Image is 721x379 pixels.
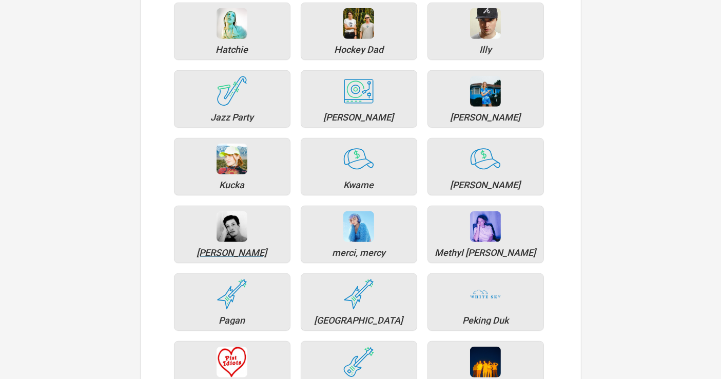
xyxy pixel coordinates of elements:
a: Peking Duk [422,268,549,336]
a: [PERSON_NAME] [422,65,549,133]
div: Peking Duk [470,279,501,310]
div: Kwame [306,181,412,190]
div: Parkway Drive [343,279,374,310]
div: Julia Jacklin [433,113,538,122]
img: 09640376-ab65-48e5-8f14-d40b37952859-Nick%20McKinlay%20-%20Julia%20Jacklin.jpg.png [470,76,501,107]
div: Marlon Williams [217,211,247,242]
div: merci, mercy [343,211,374,242]
div: Pagan [180,316,285,325]
a: Kucka [169,133,296,201]
img: tourtracks_icons_FA_01_icons_rock.svg [343,347,374,377]
img: 636a5952-f4a2-475a-8a6a-b508fc2445fa-Methyl%20Ethel%20Neon%20Cheap%20Lead%20Image%20-%20Credit%20... [470,211,501,242]
div: Illy [470,8,501,39]
div: Planet [343,347,374,377]
img: 3030475f-5b49-4144-a089-558c4078d840-cropped-HIGHRESLOGOCOLOUR1-1.jpg.png [217,347,247,377]
img: tourtracks_icons_FA_02_icons_hiphop.svg [470,148,501,170]
div: Kwame [343,144,374,174]
img: b165b7e1-bb41-4fd3-b611-002751d103ed-rbcf.jpg.png [470,347,501,377]
div: Hockey Dad [306,45,412,54]
div: Kucka [180,181,285,190]
div: Peking Duk [433,316,538,325]
div: Julia Jacklin [470,76,501,107]
a: Methyl [PERSON_NAME] [422,201,549,268]
a: [GEOGRAPHIC_DATA] [296,268,422,336]
div: Parkway Drive [306,316,412,325]
img: 154566f3-e57b-4f2b-8670-ced1cc306ee1-face.jpg.png [217,211,247,242]
img: 996818e3-a3df-443c-83e5-013cb3305489-WSK_Logo_PMS-RPNG.png [470,290,501,298]
div: Jazz Party [180,113,285,122]
div: Manu Crooks [470,144,501,174]
img: b141831a-94a7-4f18-b26a-824180e2a523-Hatchie%201%20-%20Credit%20Rahnee%20Lally.jpeg.png [217,8,247,39]
div: Methyl Ethel [470,211,501,242]
a: [PERSON_NAME] [169,201,296,268]
a: Jazz Party [169,65,296,133]
img: 34511796-ed7a-4072-a85f-83c2abc187ca-KUCKA-Header-Dillon-Howl--616x440.jpg.png [217,144,247,174]
div: Pagan [217,279,247,310]
a: merci, mercy [296,201,422,268]
img: tourtracks_icons_FA_03_icons_metal.svg [343,279,374,310]
img: tourtracks_icons_FA_03_icons_metal.svg [217,279,247,310]
div: Marlon Williams [180,248,285,257]
img: e4d5e7e0-8622-4ba3-9e68-807dd9d27b02-unnamed-24.jpg.png [343,211,374,242]
a: [PERSON_NAME] [422,133,549,201]
div: merci, mercy [306,248,412,257]
img: 72e63f10-20a8-40a5-b5d4-da466d0cb35a-download.jpg.png [470,8,501,39]
img: tourtracks_icons_FA_02_icons_hiphop.svg [343,148,374,170]
div: Rolling Blackouts Coastal Fever [470,347,501,377]
img: tourtracks_icons_FA_07_icons_electronic.svg [343,78,374,105]
div: Kucka [217,144,247,174]
div: Methyl Ethel [433,248,538,257]
img: 1bbdc2b5-8a8f-4829-b954-2328cc6be564-HD_PK_WR-31.jpg.png [343,8,374,39]
div: Joel Fletcher [343,76,374,107]
a: Pagan [169,268,296,336]
div: Pist Idiots [217,347,247,377]
div: Joel Fletcher [306,113,412,122]
div: Hockey Dad [343,8,374,39]
a: [PERSON_NAME] [296,65,422,133]
div: Manu Crooks [433,181,538,190]
img: tourtracks_icons_FA_09_icons_jazz.svg [217,76,247,106]
div: Illy [433,45,538,54]
div: Jazz Party [217,76,247,107]
div: Hatchie [217,8,247,39]
a: Kwame [296,133,422,201]
div: Hatchie [180,45,285,54]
